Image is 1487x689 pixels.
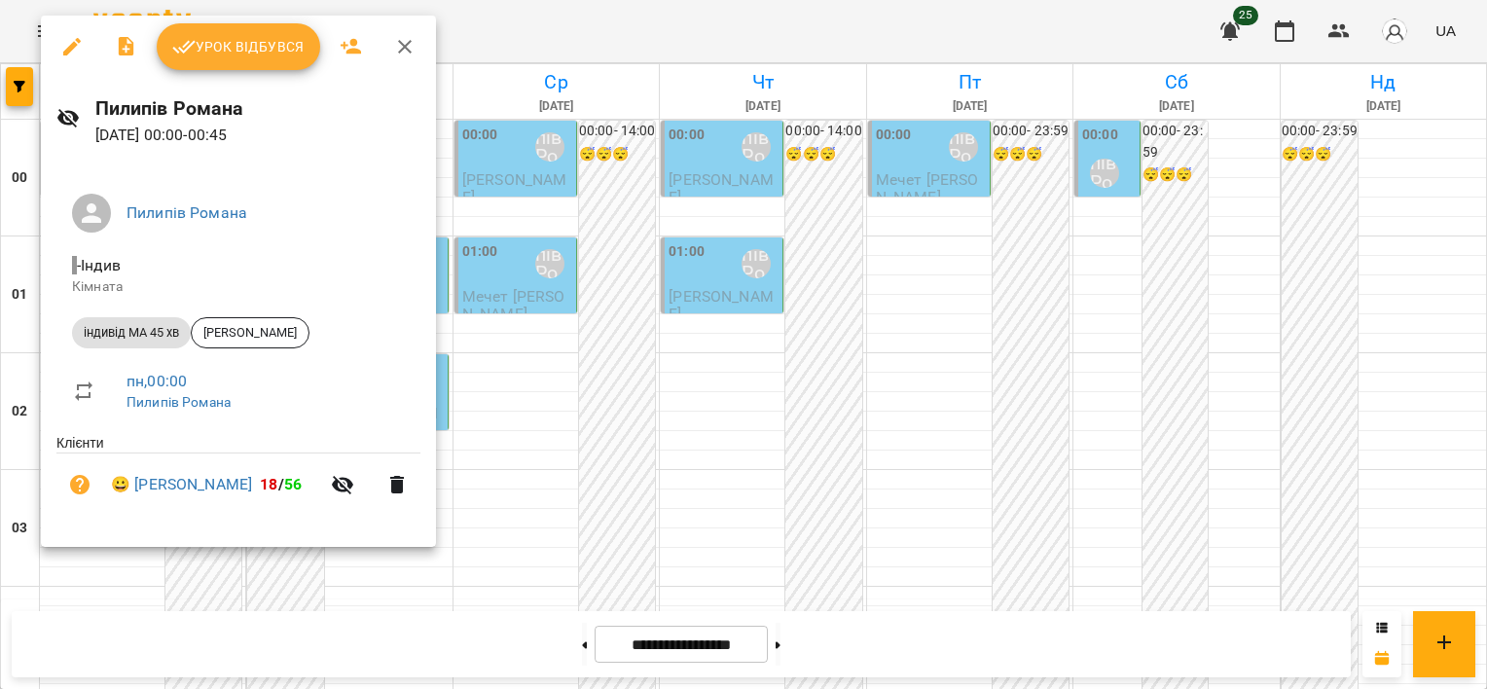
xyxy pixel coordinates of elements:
div: [PERSON_NAME] [191,317,309,348]
span: 56 [284,475,302,493]
button: Урок відбувся [157,23,320,70]
b: / [260,475,302,493]
p: Кімната [72,277,405,297]
a: Пилипів Романа [127,394,231,410]
ul: Клієнти [56,433,420,524]
a: Пилипів Романа [127,203,247,222]
span: індивід МА 45 хв [72,324,191,342]
span: Урок відбувся [172,35,305,58]
span: [PERSON_NAME] [192,324,308,342]
a: 😀 [PERSON_NAME] [111,473,252,496]
button: Візит ще не сплачено. Додати оплату? [56,461,103,508]
h6: Пилипів Романа [95,93,420,124]
a: пн , 00:00 [127,372,187,390]
span: - Індив [72,256,125,274]
p: [DATE] 00:00 - 00:45 [95,124,420,147]
span: 18 [260,475,277,493]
